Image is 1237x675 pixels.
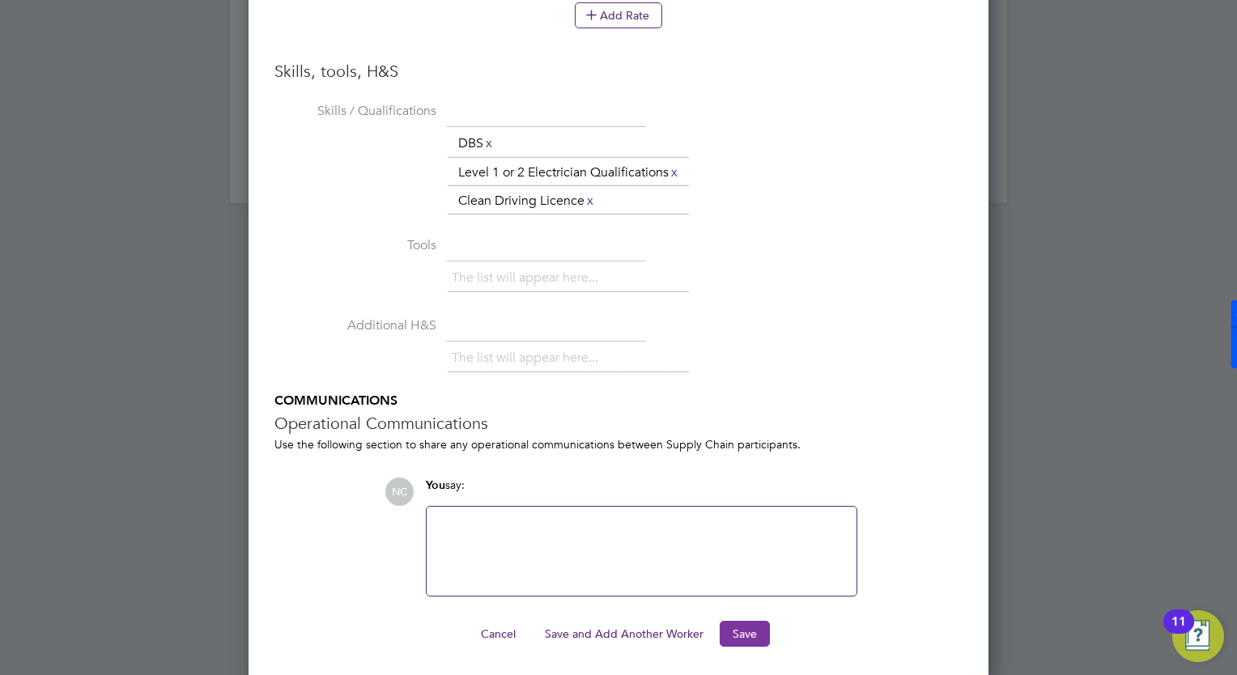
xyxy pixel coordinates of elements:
li: DBS [452,133,501,155]
div: Use the following section to share any operational communications between Supply Chain participants. [274,437,963,452]
label: Additional H&S [274,317,436,334]
div: say: [426,478,857,506]
label: Tools [274,237,436,254]
li: Clean Driving Licence [452,190,602,212]
span: NC [385,478,414,506]
h3: Skills, tools, H&S [274,61,963,82]
label: Skills / Qualifications [274,103,436,120]
button: Save [720,621,770,647]
button: Save and Add Another Worker [532,621,716,647]
li: The list will appear here... [452,347,605,369]
button: Open Resource Center, 11 new notifications [1172,610,1224,662]
h5: COMMUNICATIONS [274,393,963,410]
button: Cancel [468,621,529,647]
span: You [426,478,445,492]
a: x [584,190,596,211]
div: 11 [1171,622,1186,643]
li: The list will appear here... [452,267,605,289]
a: x [669,162,680,183]
h3: Operational Communications [274,413,963,434]
li: Level 1 or 2 Electrician Qualifications [452,162,687,184]
a: x [483,133,495,154]
button: Add Rate [575,2,662,28]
